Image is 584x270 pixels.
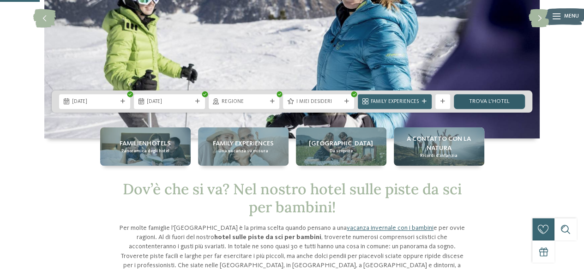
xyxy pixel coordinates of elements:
[123,180,462,216] span: Dov’è che si va? Nel nostro hotel sulle piste da sci per bambini!
[454,94,525,109] a: trova l’hotel
[213,139,274,148] span: Family experiences
[371,98,419,106] span: Family Experiences
[147,98,192,106] span: [DATE]
[420,153,458,159] span: Ricordi d’infanzia
[120,139,171,148] span: Familienhotels
[214,234,321,240] strong: hotel sulle piste da sci per bambini
[296,98,341,106] span: I miei desideri
[330,148,353,154] span: Da scoprire
[72,98,117,106] span: [DATE]
[121,148,169,154] span: Panoramica degli hotel
[198,127,289,166] a: Hotel sulle piste da sci per bambini: divertimento senza confini Family experiences Una vacanza s...
[394,127,484,166] a: Hotel sulle piste da sci per bambini: divertimento senza confini A contatto con la natura Ricordi...
[397,134,481,153] span: A contatto con la natura
[347,225,433,231] a: vacanza invernale con i bambini
[222,98,267,106] span: Regione
[309,139,373,148] span: [GEOGRAPHIC_DATA]
[218,148,268,154] span: Una vacanza su misura
[296,127,386,166] a: Hotel sulle piste da sci per bambini: divertimento senza confini [GEOGRAPHIC_DATA] Da scoprire
[100,127,191,166] a: Hotel sulle piste da sci per bambini: divertimento senza confini Familienhotels Panoramica degli ...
